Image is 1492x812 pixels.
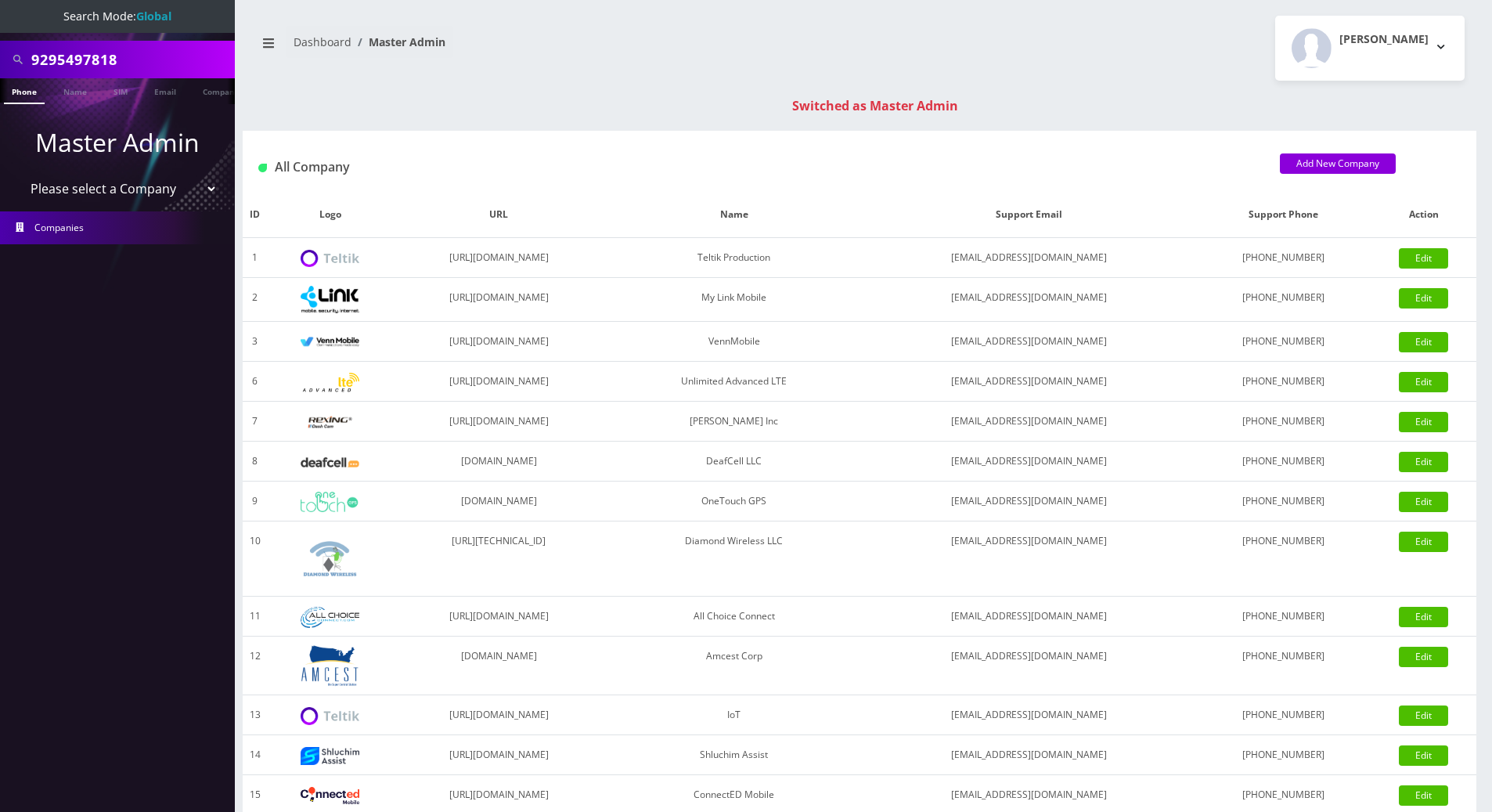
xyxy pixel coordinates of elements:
[34,221,84,234] span: Companies
[268,192,393,238] th: Logo
[301,286,359,313] img: My Link Mobile
[605,278,863,322] td: My Link Mobile
[243,482,268,521] td: 9
[1195,521,1371,597] td: [PHONE_NUMBER]
[863,192,1195,238] th: Support Email
[63,9,171,23] span: Search Mode:
[1399,706,1448,726] a: Edit
[1195,597,1371,637] td: [PHONE_NUMBER]
[301,457,359,467] img: DeafCell LLC
[301,787,359,804] img: ConnectED Mobile
[605,521,863,597] td: Diamond Wireless LLC
[1195,482,1371,521] td: [PHONE_NUMBER]
[393,402,605,442] td: [URL][DOMAIN_NAME]
[31,45,231,74] input: Search All Companies
[1195,695,1371,735] td: [PHONE_NUMBER]
[1195,402,1371,442] td: [PHONE_NUMBER]
[1195,238,1371,278] td: [PHONE_NUMBER]
[136,9,171,23] strong: Global
[243,735,268,775] td: 14
[243,637,268,695] td: 12
[243,322,268,362] td: 3
[863,482,1195,521] td: [EMAIL_ADDRESS][DOMAIN_NAME]
[243,278,268,322] td: 2
[605,362,863,402] td: Unlimited Advanced LTE
[1195,192,1371,238] th: Support Phone
[863,442,1195,482] td: [EMAIL_ADDRESS][DOMAIN_NAME]
[393,482,605,521] td: [DOMAIN_NAME]
[605,442,863,482] td: DeafCell LLC
[1399,248,1448,269] a: Edit
[301,492,359,512] img: OneTouch GPS
[863,695,1195,735] td: [EMAIL_ADDRESS][DOMAIN_NAME]
[301,529,359,588] img: Diamond Wireless LLC
[1195,322,1371,362] td: [PHONE_NUMBER]
[1195,278,1371,322] td: [PHONE_NUMBER]
[605,735,863,775] td: Shluchim Assist
[1195,637,1371,695] td: [PHONE_NUMBER]
[605,238,863,278] td: Teltik Production
[301,607,359,628] img: All Choice Connect
[863,322,1195,362] td: [EMAIL_ADDRESS][DOMAIN_NAME]
[243,362,268,402] td: 6
[1339,33,1429,46] h2: [PERSON_NAME]
[258,160,1256,175] h1: All Company
[243,521,268,597] td: 10
[301,644,359,687] img: Amcest Corp
[1275,16,1465,81] button: [PERSON_NAME]
[1399,452,1448,472] a: Edit
[243,442,268,482] td: 8
[301,337,359,348] img: VennMobile
[301,250,359,268] img: Teltik Production
[605,402,863,442] td: [PERSON_NAME] Inc
[1399,532,1448,552] a: Edit
[863,402,1195,442] td: [EMAIL_ADDRESS][DOMAIN_NAME]
[393,278,605,322] td: [URL][DOMAIN_NAME]
[393,521,605,597] td: [URL][TECHNICAL_ID]
[605,695,863,735] td: IoT
[393,735,605,775] td: [URL][DOMAIN_NAME]
[4,78,45,104] a: Phone
[301,415,359,430] img: Rexing Inc
[393,322,605,362] td: [URL][DOMAIN_NAME]
[1195,442,1371,482] td: [PHONE_NUMBER]
[605,482,863,521] td: OneTouch GPS
[393,597,605,637] td: [URL][DOMAIN_NAME]
[1399,607,1448,627] a: Edit
[243,192,268,238] th: ID
[243,695,268,735] td: 13
[393,238,605,278] td: [URL][DOMAIN_NAME]
[863,597,1195,637] td: [EMAIL_ADDRESS][DOMAIN_NAME]
[1399,412,1448,432] a: Edit
[1399,332,1448,352] a: Edit
[605,192,863,238] th: Name
[106,78,135,103] a: SIM
[56,78,95,103] a: Name
[195,78,247,103] a: Company
[1399,745,1448,766] a: Edit
[301,373,359,392] img: Unlimited Advanced LTE
[863,362,1195,402] td: [EMAIL_ADDRESS][DOMAIN_NAME]
[1195,735,1371,775] td: [PHONE_NUMBER]
[254,26,848,70] nav: breadcrumb
[294,34,351,49] a: Dashboard
[351,34,445,50] li: Master Admin
[1399,372,1448,392] a: Edit
[1280,153,1396,174] a: Add New Company
[393,442,605,482] td: [DOMAIN_NAME]
[258,96,1492,115] div: Switched as Master Admin
[863,238,1195,278] td: [EMAIL_ADDRESS][DOMAIN_NAME]
[146,78,184,103] a: Email
[301,707,359,725] img: IoT
[1399,647,1448,667] a: Edit
[243,597,268,637] td: 11
[1399,492,1448,512] a: Edit
[1399,288,1448,309] a: Edit
[1399,785,1448,806] a: Edit
[605,637,863,695] td: Amcest Corp
[243,402,268,442] td: 7
[393,362,605,402] td: [URL][DOMAIN_NAME]
[863,735,1195,775] td: [EMAIL_ADDRESS][DOMAIN_NAME]
[393,637,605,695] td: [DOMAIN_NAME]
[863,637,1195,695] td: [EMAIL_ADDRESS][DOMAIN_NAME]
